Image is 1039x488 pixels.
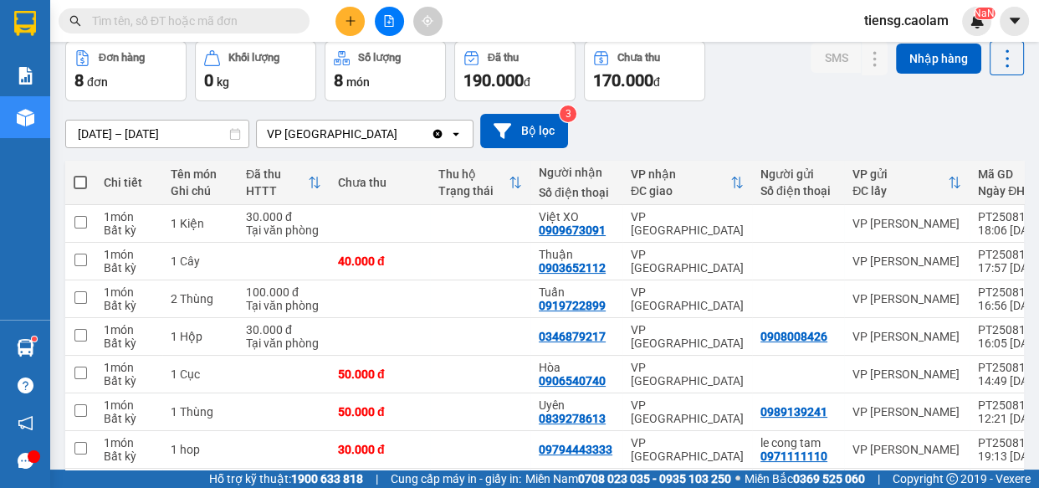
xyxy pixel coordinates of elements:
[760,449,827,463] div: 0971111110
[760,184,836,198] div: Số điện thoại
[735,475,740,482] span: ⚪️
[631,184,730,198] div: ĐC giao
[852,217,961,230] div: VP [PERSON_NAME]
[246,285,321,299] div: 100.000 đ
[539,285,614,299] div: Tuấn
[171,254,229,268] div: 1 Cây
[539,261,606,275] div: 0903652112
[87,75,108,89] span: đơn
[391,470,521,488] span: Cung cấp máy in - giấy in:
[383,15,395,27] span: file-add
[18,415,33,431] span: notification
[760,167,836,181] div: Người gửi
[525,470,731,488] span: Miền Nam
[760,436,836,449] div: le cong tam
[246,167,308,181] div: Đã thu
[65,41,187,101] button: Đơn hàng8đơn
[171,330,229,343] div: 1 Hộp
[104,299,154,312] div: Bất kỳ
[584,41,705,101] button: Chưa thu170.000đ
[104,374,154,388] div: Bất kỳ
[18,453,33,469] span: message
[631,323,744,350] div: VP [GEOGRAPHIC_DATA]
[430,161,530,205] th: Toggle SortBy
[338,443,422,456] div: 30.000 đ
[17,339,34,357] img: warehouse-icon
[267,126,397,142] div: VP [GEOGRAPHIC_DATA]
[1007,13,1022,28] span: caret-down
[760,405,827,419] div: 0989139241
[539,223,606,237] div: 0909673091
[104,398,154,412] div: 1 món
[974,8,995,19] sup: NaN
[171,184,229,198] div: Ghi chú
[438,184,509,198] div: Trạng thái
[539,248,614,261] div: Thuận
[852,330,961,343] div: VP [PERSON_NAME]
[631,436,744,463] div: VP [GEOGRAPHIC_DATA]
[617,52,660,64] div: Chưa thu
[852,292,961,306] div: VP [PERSON_NAME]
[92,12,289,30] input: Tìm tên, số ĐT hoặc mã đơn
[291,472,363,485] strong: 1900 633 818
[852,443,961,456] div: VP [PERSON_NAME]
[524,75,530,89] span: đ
[345,15,356,27] span: plus
[539,398,614,412] div: Uyên
[539,210,614,223] div: Việt XO
[760,330,827,343] div: 0908008426
[171,167,229,181] div: Tên món
[631,248,744,275] div: VP [GEOGRAPHIC_DATA]
[480,114,568,148] button: Bộ lọc
[431,127,444,141] svg: Clear value
[17,109,34,126] img: warehouse-icon
[204,70,213,90] span: 0
[346,75,370,89] span: món
[539,166,614,179] div: Người nhận
[878,470,880,488] span: |
[104,176,154,189] div: Chi tiết
[104,248,154,261] div: 1 món
[376,470,378,488] span: |
[104,285,154,299] div: 1 món
[375,7,404,36] button: file-add
[338,254,422,268] div: 40.000 đ
[449,127,463,141] svg: open
[17,67,34,85] img: solution-icon
[852,367,961,381] div: VP [PERSON_NAME]
[852,184,948,198] div: ĐC lấy
[631,398,744,425] div: VP [GEOGRAPHIC_DATA]
[852,405,961,419] div: VP [PERSON_NAME]
[246,184,308,198] div: HTTT
[896,44,981,74] button: Nhập hàng
[578,472,731,485] strong: 0708 023 035 - 0935 103 250
[104,336,154,350] div: Bất kỳ
[454,41,576,101] button: Đã thu190.000đ
[844,161,970,205] th: Toggle SortBy
[171,367,229,381] div: 1 Cục
[66,121,248,147] input: Select a date range.
[195,41,316,101] button: Khối lượng0kg
[631,285,744,312] div: VP [GEOGRAPHIC_DATA]
[539,443,612,456] div: 09794443333
[74,70,84,90] span: 8
[209,470,363,488] span: Hỗ trợ kỹ thuật:
[335,7,365,36] button: plus
[539,412,606,425] div: 0839278613
[338,405,422,419] div: 50.000 đ
[104,261,154,275] div: Bất kỳ
[171,217,229,230] div: 1 Kiện
[811,43,861,73] button: SMS
[338,367,422,381] div: 50.000 đ
[104,361,154,374] div: 1 món
[539,361,614,374] div: Hòa
[238,161,330,205] th: Toggle SortBy
[413,7,443,36] button: aim
[488,52,519,64] div: Đã thu
[334,70,343,90] span: 8
[745,470,865,488] span: Miền Bắc
[32,336,37,342] sup: 1
[539,374,606,388] div: 0906540740
[104,323,154,336] div: 1 món
[560,105,576,122] sup: 3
